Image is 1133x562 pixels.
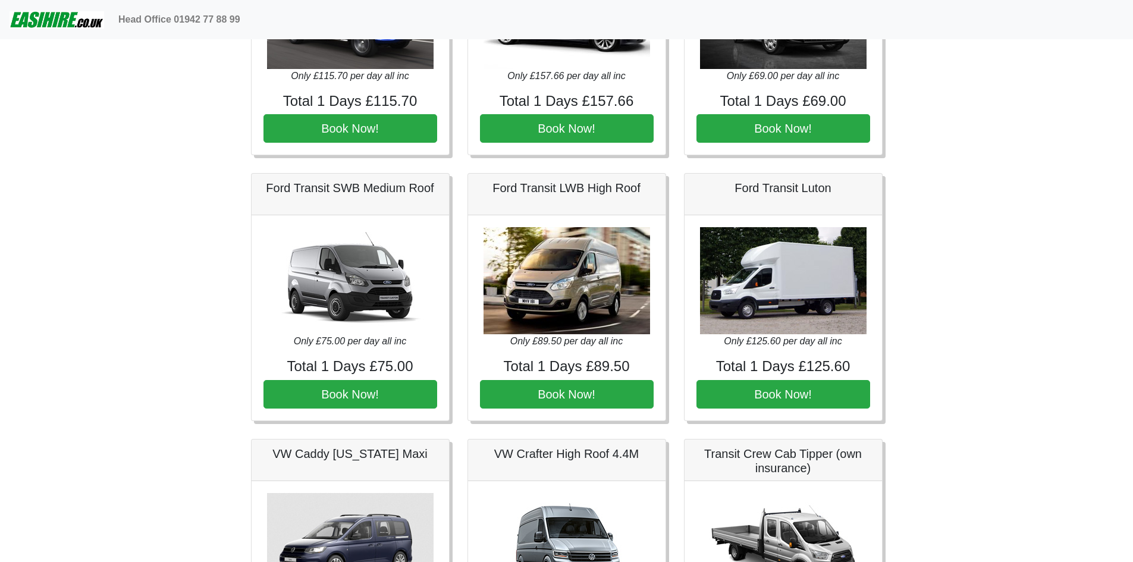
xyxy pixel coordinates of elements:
button: Book Now! [696,114,870,143]
button: Book Now! [263,380,437,409]
i: Only £89.50 per day all inc [510,336,623,346]
h4: Total 1 Days £125.60 [696,358,870,375]
b: Head Office 01942 77 88 99 [118,14,240,24]
h4: Total 1 Days £69.00 [696,93,870,110]
img: easihire_logo_small.png [10,8,104,32]
h4: Total 1 Days £157.66 [480,93,654,110]
h4: Total 1 Days £115.70 [263,93,437,110]
i: Only £69.00 per day all inc [727,71,839,81]
h5: VW Crafter High Roof 4.4M [480,447,654,461]
img: Ford Transit Luton [700,227,867,334]
h4: Total 1 Days £75.00 [263,358,437,375]
img: Ford Transit SWB Medium Roof [267,227,434,334]
h5: Ford Transit LWB High Roof [480,181,654,195]
button: Book Now! [480,380,654,409]
i: Only £125.60 per day all inc [724,336,842,346]
h5: VW Caddy [US_STATE] Maxi [263,447,437,461]
h5: Ford Transit Luton [696,181,870,195]
i: Only £157.66 per day all inc [507,71,625,81]
h5: Transit Crew Cab Tipper (own insurance) [696,447,870,475]
a: Head Office 01942 77 88 99 [114,8,245,32]
h4: Total 1 Days £89.50 [480,358,654,375]
i: Only £115.70 per day all inc [291,71,409,81]
i: Only £75.00 per day all inc [294,336,406,346]
button: Book Now! [696,380,870,409]
img: Ford Transit LWB High Roof [484,227,650,334]
button: Book Now! [263,114,437,143]
h5: Ford Transit SWB Medium Roof [263,181,437,195]
button: Book Now! [480,114,654,143]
